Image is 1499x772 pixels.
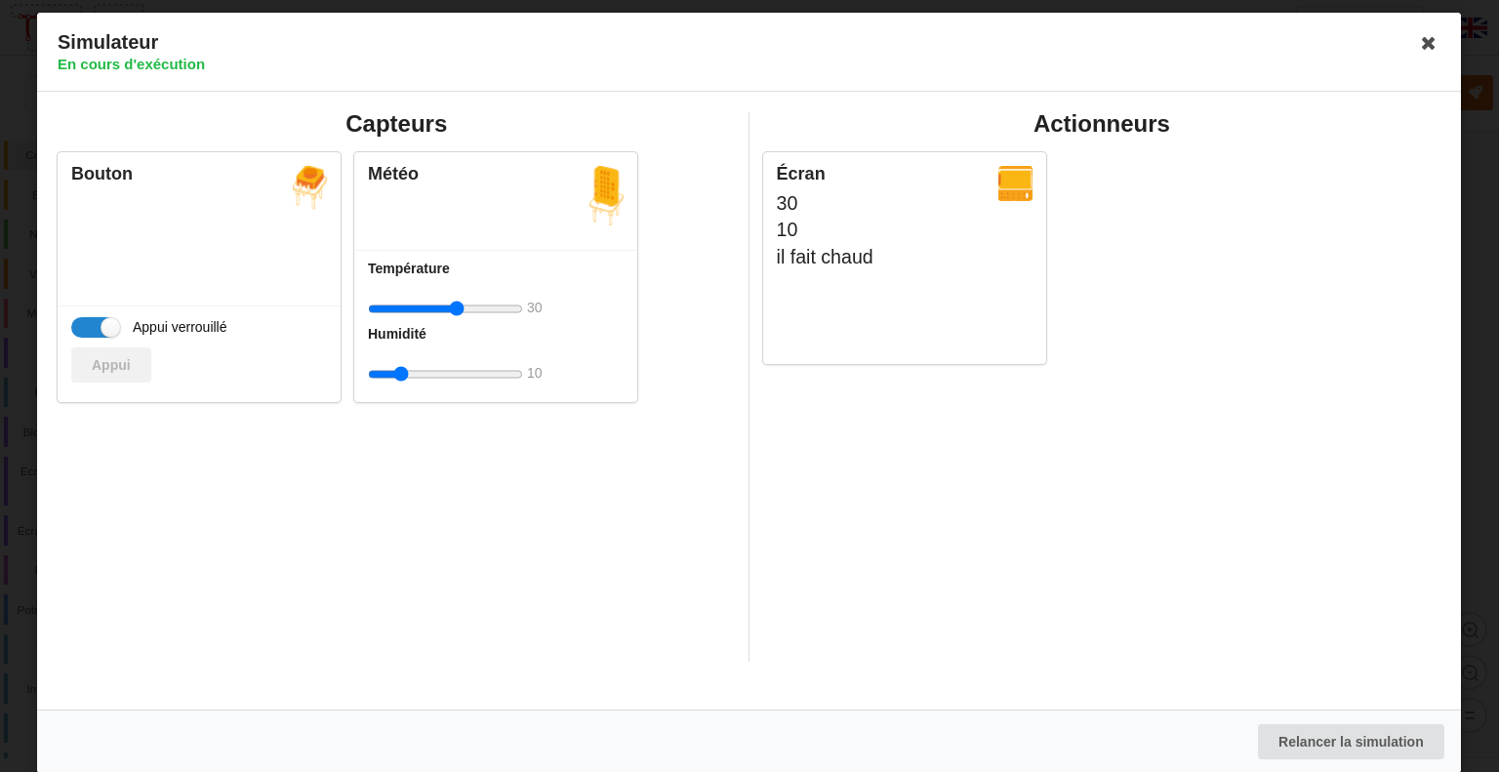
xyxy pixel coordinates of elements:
h2: Capteurs [58,109,736,140]
div: Température [368,260,624,277]
h2: Actionneurs [763,109,1441,140]
div: Écran [777,163,1033,185]
span: 30 [527,300,543,315]
div: Le bouton est en mode appui verrouillé [71,347,327,383]
img: picto_bouton.png [293,166,327,210]
img: picto_meteo.png [589,166,624,225]
img: picto_ecran.png [998,166,1033,201]
div: 30 [777,190,1033,217]
div: Simulateur [37,13,1461,92]
button: Relancer la simulation [1258,724,1444,759]
div: il fait chaud [777,244,1033,270]
div: Météo [368,163,624,185]
label: Appui verrouillé [71,317,227,338]
div: Humidité [368,325,624,343]
div: Bouton [71,163,327,185]
h4: En cours d'exécution [58,55,1431,73]
span: 10 [527,365,543,381]
div: 10 [777,217,1033,243]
